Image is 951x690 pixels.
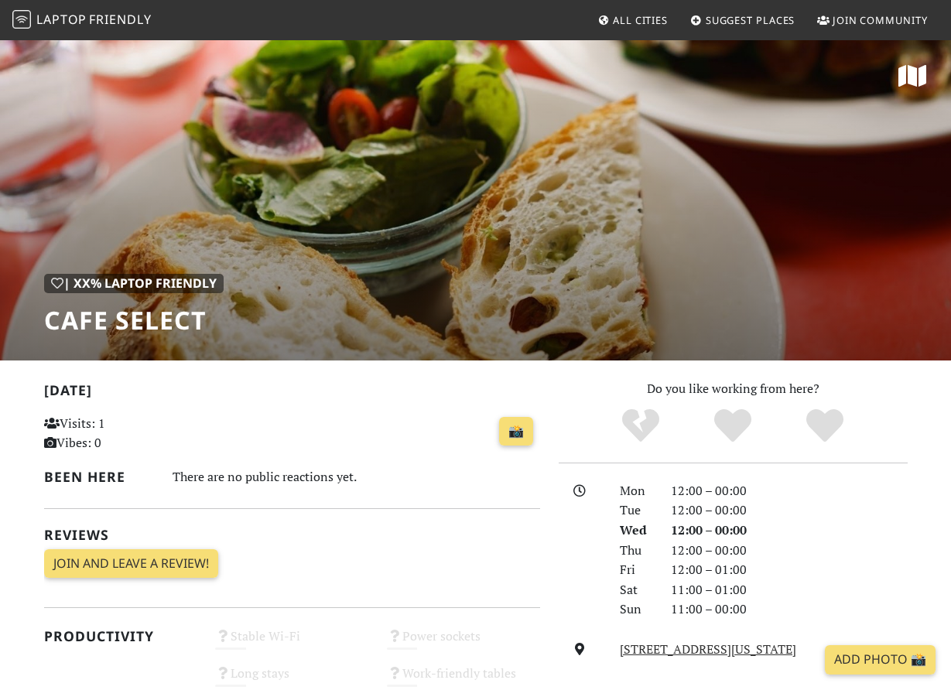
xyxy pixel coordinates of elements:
[687,407,779,446] div: Yes
[559,379,908,399] p: Do you like working from here?
[662,481,917,501] div: 12:00 – 00:00
[706,13,795,27] span: Suggest Places
[611,481,662,501] div: Mon
[12,10,31,29] img: LaptopFriendly
[662,599,917,620] div: 11:00 – 00:00
[595,407,687,446] div: No
[44,527,540,543] h2: Reviews
[206,625,378,662] div: Stable Wi-Fi
[44,274,224,294] div: | XX% Laptop Friendly
[611,580,662,600] div: Sat
[825,645,936,675] a: Add Photo 📸
[662,580,917,600] div: 11:00 – 01:00
[173,466,540,488] div: There are no public reactions yet.
[613,13,668,27] span: All Cities
[44,628,197,644] h2: Productivity
[44,414,197,453] p: Visits: 1 Vibes: 0
[778,407,871,446] div: Definitely!
[44,549,218,579] a: Join and leave a review!
[684,6,802,34] a: Suggest Places
[662,541,917,561] div: 12:00 – 00:00
[662,521,917,541] div: 12:00 – 00:00
[89,11,151,28] span: Friendly
[611,541,662,561] div: Thu
[811,6,934,34] a: Join Community
[620,640,796,658] a: [STREET_ADDRESS][US_STATE]
[833,13,928,27] span: Join Community
[378,625,549,662] div: Power sockets
[662,500,917,521] div: 12:00 – 00:00
[611,521,662,541] div: Wed
[44,469,154,485] h2: Been here
[611,560,662,580] div: Fri
[611,500,662,521] div: Tue
[499,417,533,446] a: 📸
[591,6,674,34] a: All Cities
[611,599,662,620] div: Sun
[44,306,224,335] h1: Cafe Select
[36,11,87,28] span: Laptop
[12,7,152,34] a: LaptopFriendly LaptopFriendly
[44,382,540,405] h2: [DATE]
[662,560,917,580] div: 12:00 – 01:00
